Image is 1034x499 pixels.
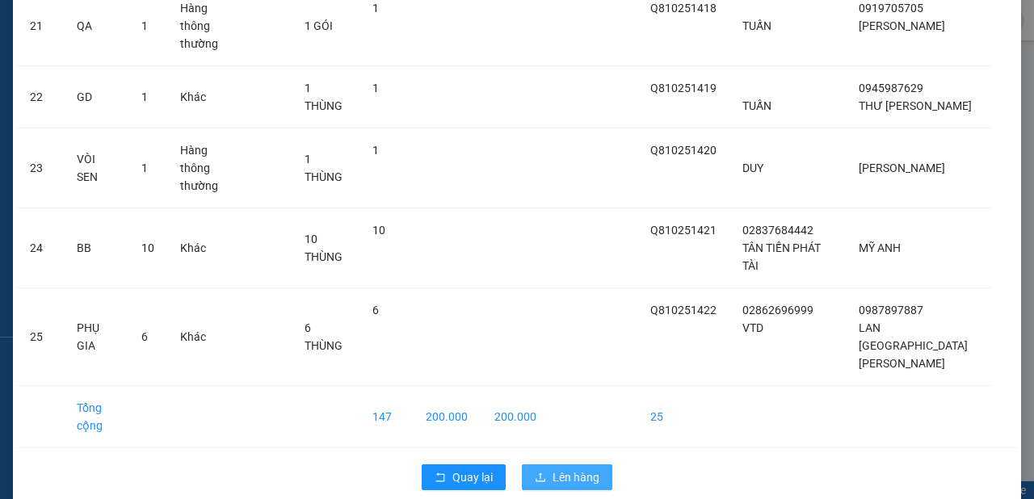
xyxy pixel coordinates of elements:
span: 02837684442 [742,224,813,237]
span: 0987897887 [859,304,923,317]
td: Hàng thông thường [167,128,237,208]
span: environment [111,108,123,120]
span: LAN [GEOGRAPHIC_DATA][PERSON_NAME] [859,321,968,370]
img: logo.jpg [8,8,65,65]
span: [PERSON_NAME] [859,19,945,32]
span: 1 THÙNG [305,153,343,183]
span: 1 [141,19,148,32]
span: 6 THÙNG [305,321,343,352]
span: Q810251419 [650,82,717,94]
td: 25 [637,386,729,448]
td: BB [64,208,128,288]
span: Lên hàng [553,468,599,486]
span: 10 [141,241,154,254]
span: VTD [742,321,763,334]
td: GD [64,66,128,128]
span: TUẤN [742,99,771,112]
span: 0945987629 [859,82,923,94]
span: 10 [372,224,385,237]
td: PHỤ GIA [64,288,128,386]
td: 25 [17,288,64,386]
li: VP Quận 8 [8,87,111,105]
span: 1 [141,90,148,103]
span: 1 [372,144,379,157]
td: 24 [17,208,64,288]
td: 23 [17,128,64,208]
span: Q810251420 [650,144,717,157]
td: 147 [359,386,413,448]
span: rollback [435,472,446,484]
span: MỸ ANH [859,241,901,254]
span: TÂN TIẾN PHÁT TÀI [742,241,821,272]
span: Quay lại [452,468,493,486]
td: Tổng cộng [64,386,128,448]
span: 10 THÙNG [305,233,343,263]
button: rollbackQuay lại [422,464,506,490]
span: 6 [372,304,379,317]
td: Khác [167,66,237,128]
td: 22 [17,66,64,128]
span: Q810251418 [650,2,717,15]
span: 6 [141,330,148,343]
span: DUY [742,161,763,174]
span: 1 GÓI [305,19,333,32]
span: 1 THÙNG [305,82,343,112]
td: 200.000 [481,386,549,448]
span: upload [535,472,546,484]
span: 1 [372,82,379,94]
td: VÒI SEN [64,128,128,208]
li: VP Sóc Trăng [111,87,215,105]
td: Khác [167,288,237,386]
span: Q810251422 [650,304,717,317]
span: Q810251421 [650,224,717,237]
span: 1 [141,161,148,174]
span: 1 [372,2,379,15]
span: 0919705705 [859,2,923,15]
li: Vĩnh Thành (Sóc Trăng) [8,8,234,69]
span: 02862696999 [742,304,813,317]
button: uploadLên hàng [522,464,612,490]
span: TUẤN [742,19,771,32]
span: environment [8,108,19,120]
td: Khác [167,208,237,288]
span: THƯ [PERSON_NAME] [859,99,972,112]
span: [PERSON_NAME] [859,161,945,174]
td: 200.000 [413,386,481,448]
